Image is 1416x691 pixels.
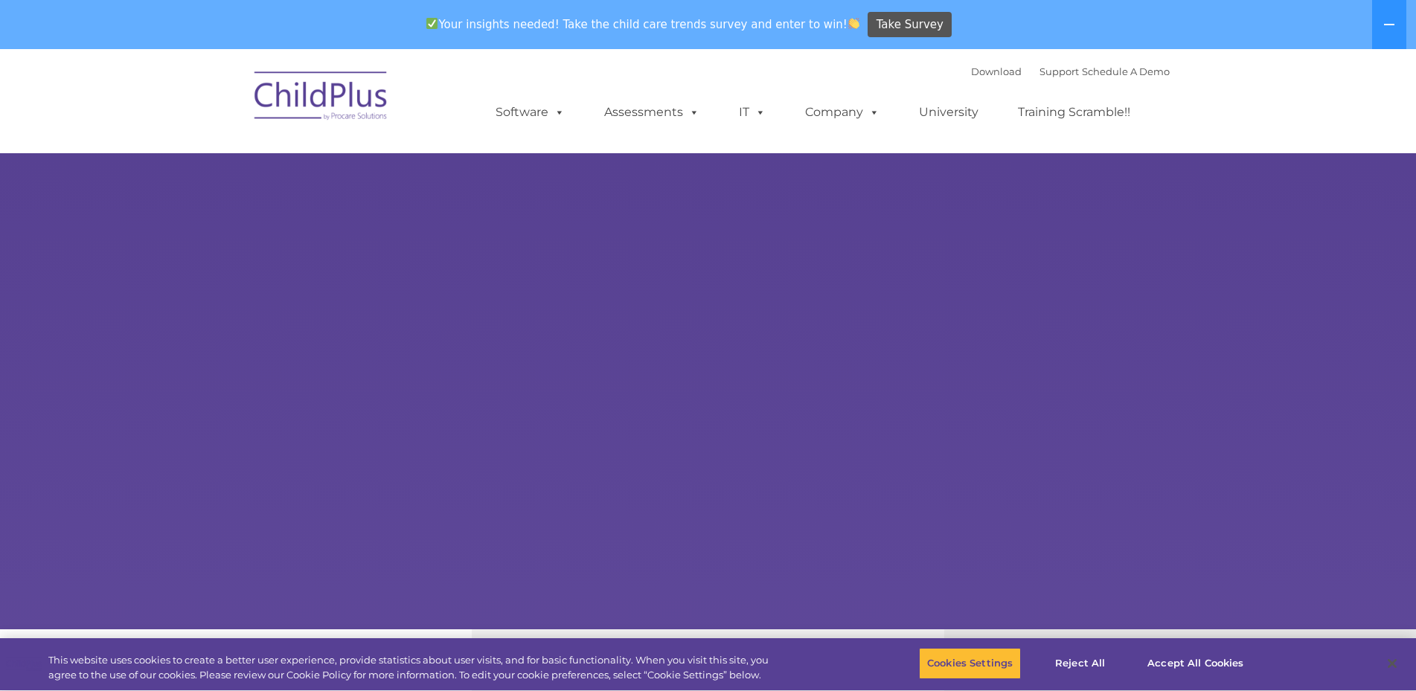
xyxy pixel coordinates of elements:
[790,97,894,127] a: Company
[1039,65,1079,77] a: Support
[426,18,438,29] img: ✅
[971,65,1022,77] a: Download
[971,65,1170,77] font: |
[481,97,580,127] a: Software
[48,653,779,682] div: This website uses cookies to create a better user experience, provide statistics about user visit...
[207,98,252,109] span: Last name
[1376,647,1409,680] button: Close
[919,648,1021,679] button: Cookies Settings
[848,18,859,29] img: 👏
[420,10,866,39] span: Your insights needed! Take the child care trends survey and enter to win!
[904,97,993,127] a: University
[1139,648,1252,679] button: Accept All Cookies
[1082,65,1170,77] a: Schedule A Demo
[1034,648,1127,679] button: Reject All
[207,159,270,170] span: Phone number
[1003,97,1145,127] a: Training Scramble!!
[247,61,396,135] img: ChildPlus by Procare Solutions
[877,12,944,38] span: Take Survey
[724,97,781,127] a: IT
[868,12,952,38] a: Take Survey
[589,97,714,127] a: Assessments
